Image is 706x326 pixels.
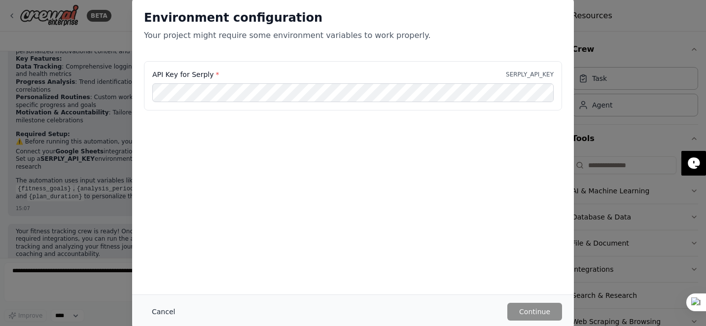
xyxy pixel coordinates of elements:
p: SERPLY_API_KEY [506,71,554,78]
button: Cancel [144,303,183,321]
label: API Key for Serply [152,70,219,79]
h2: Environment configuration [144,10,562,26]
p: Your project might require some environment variables to work properly. [144,30,562,41]
button: Continue [507,303,562,321]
